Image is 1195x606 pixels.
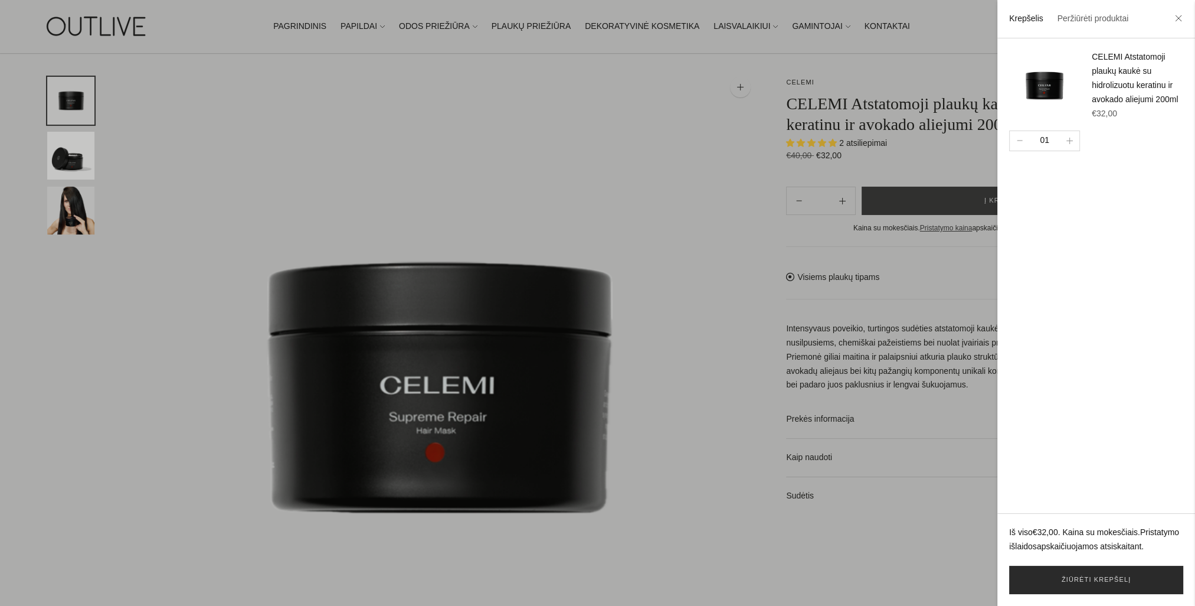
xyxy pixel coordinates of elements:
[1092,52,1178,104] a: CELEMI Atstatomoji plaukų kaukė su hidrolizuotu keratinu ir avokado aliejumi 200ml
[1009,50,1080,121] img: celemi-supreme-repair-outlive_200x.png
[1092,109,1117,118] span: €32,00
[1057,14,1128,23] a: Peržiūrėti produktai
[1009,526,1183,554] p: Iš viso . Kaina su mokesčiais. apskaičiuojamos atsiskaitant.
[1009,566,1183,594] a: Žiūrėti krepšelį
[1009,527,1179,551] a: Pristatymo išlaidos
[1009,14,1043,23] a: Krepšelis
[1035,135,1054,147] div: 01
[1033,527,1058,537] span: €32,00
